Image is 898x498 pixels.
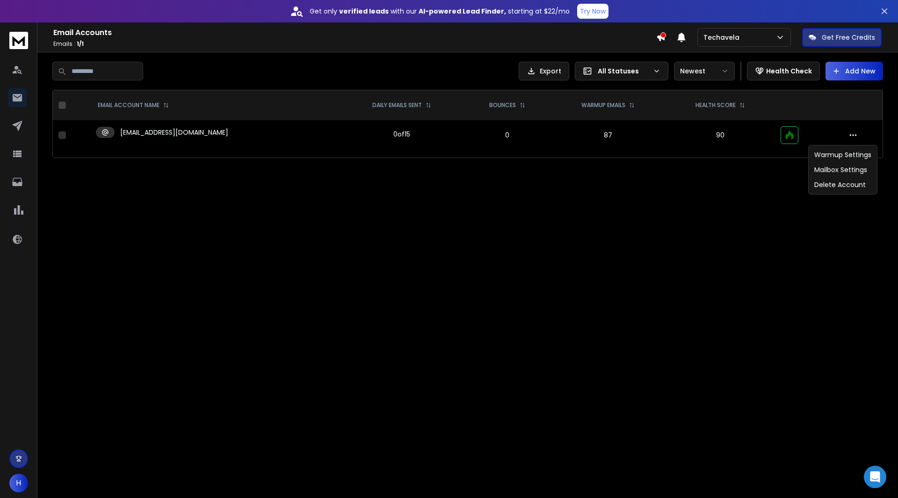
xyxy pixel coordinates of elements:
[470,130,545,140] p: 0
[674,62,735,80] button: Newest
[339,7,389,16] strong: verified leads
[77,40,84,48] span: 1 / 1
[53,40,656,48] p: Emails :
[120,128,228,137] p: [EMAIL_ADDRESS][DOMAIN_NAME]
[811,162,875,177] div: Mailbox Settings
[864,466,886,488] div: Open Intercom Messenger
[419,7,506,16] strong: AI-powered Lead Finder,
[826,62,883,80] button: Add New
[53,27,656,38] h1: Email Accounts
[811,177,875,192] div: Delete Account
[666,120,775,150] td: 90
[703,33,743,42] p: Techavela
[9,474,28,492] span: H
[550,120,666,150] td: 87
[489,101,516,109] p: BOUNCES
[98,101,169,109] div: EMAIL ACCOUNT NAME
[580,7,606,16] p: Try Now
[695,101,736,109] p: HEALTH SCORE
[822,33,875,42] p: Get Free Credits
[393,130,410,139] div: 0 of 15
[372,101,422,109] p: DAILY EMAILS SENT
[9,32,28,49] img: logo
[519,62,569,80] button: Export
[598,66,649,76] p: All Statuses
[581,101,625,109] p: WARMUP EMAILS
[811,147,875,162] div: Warmup Settings
[310,7,570,16] p: Get only with our starting at $22/mo
[766,66,812,76] p: Health Check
